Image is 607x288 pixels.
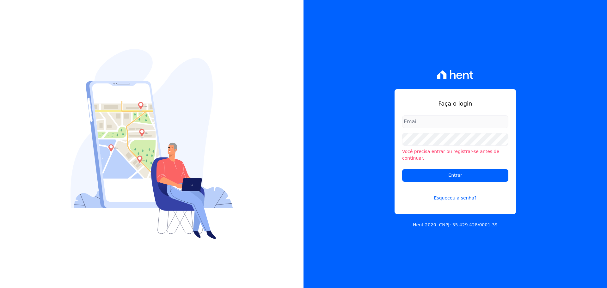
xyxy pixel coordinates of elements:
li: Você precisa entrar ou registrar-se antes de continuar. [402,148,508,162]
input: Entrar [402,169,508,182]
img: Login [71,49,233,239]
input: Email [402,115,508,128]
a: Esqueceu a senha? [402,187,508,201]
p: Hent 2020. CNPJ: 35.429.428/0001-39 [413,222,498,228]
h1: Faça o login [402,99,508,108]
